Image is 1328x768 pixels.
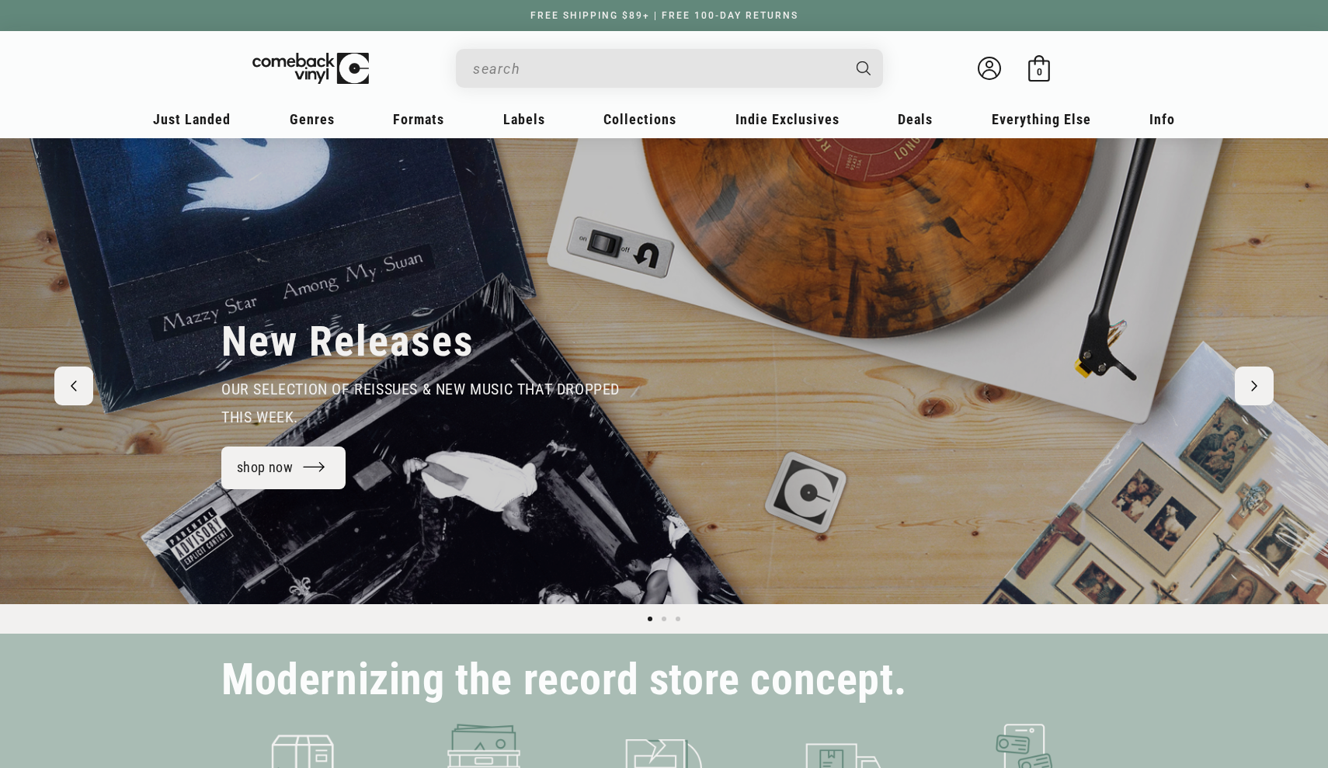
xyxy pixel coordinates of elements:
button: Load slide 2 of 3 [657,612,671,626]
div: Search [456,49,883,88]
button: Load slide 1 of 3 [643,612,657,626]
input: search [473,53,841,85]
h2: New Releases [221,316,475,367]
button: Previous slide [54,367,93,405]
span: Genres [290,111,335,127]
span: Labels [503,111,545,127]
span: Deals [898,111,933,127]
span: Info [1149,111,1175,127]
span: 0 [1037,66,1042,78]
h2: Modernizing the record store concept. [221,662,906,698]
span: Indie Exclusives [735,111,840,127]
button: Search [843,49,885,88]
span: Everything Else [992,111,1091,127]
a: FREE SHIPPING $89+ | FREE 100-DAY RETURNS [515,10,814,21]
span: Just Landed [153,111,231,127]
button: Load slide 3 of 3 [671,612,685,626]
span: our selection of reissues & new music that dropped this week. [221,380,620,426]
a: shop now [221,447,346,489]
span: Collections [603,111,676,127]
button: Next slide [1235,367,1274,405]
span: Formats [393,111,444,127]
